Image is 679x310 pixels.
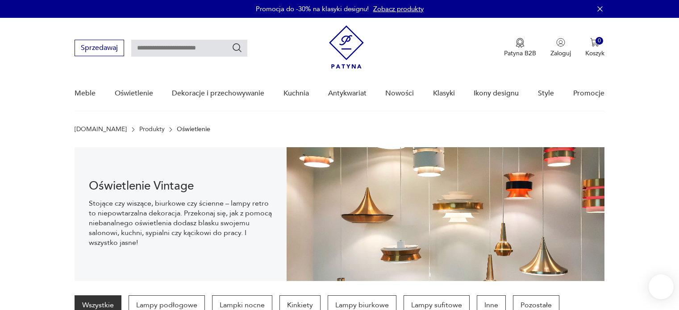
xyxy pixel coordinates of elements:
button: Zaloguj [550,38,571,58]
a: Promocje [573,76,604,111]
a: Produkty [139,126,165,133]
a: Oświetlenie [115,76,153,111]
a: Dekoracje i przechowywanie [172,76,264,111]
a: Zobacz produkty [373,4,424,13]
a: Sprzedawaj [75,45,124,52]
img: Ikona koszyka [590,38,599,47]
iframe: Smartsupp widget button [649,274,674,299]
p: Stojące czy wiszące, biurkowe czy ścienne – lampy retro to niepowtarzalna dekoracja. Przekonaj si... [89,198,272,248]
h1: Oświetlenie Vintage [89,181,272,191]
button: Szukaj [232,42,242,53]
img: Patyna - sklep z meblami i dekoracjami vintage [329,25,364,69]
a: Meble [75,76,96,111]
img: Oświetlenie [287,147,604,281]
p: Koszyk [585,49,604,58]
p: Oświetlenie [177,126,210,133]
div: 0 [596,37,603,45]
button: 0Koszyk [585,38,604,58]
img: Ikona medalu [516,38,525,48]
p: Promocja do -30% na klasyki designu! [256,4,369,13]
p: Patyna B2B [504,49,536,58]
button: Sprzedawaj [75,40,124,56]
a: Kuchnia [283,76,309,111]
a: Style [538,76,554,111]
a: Antykwariat [328,76,367,111]
a: Klasyki [433,76,455,111]
a: Ikony designu [474,76,519,111]
a: Ikona medaluPatyna B2B [504,38,536,58]
img: Ikonka użytkownika [556,38,565,47]
button: Patyna B2B [504,38,536,58]
a: Nowości [385,76,414,111]
p: Zaloguj [550,49,571,58]
a: [DOMAIN_NAME] [75,126,127,133]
